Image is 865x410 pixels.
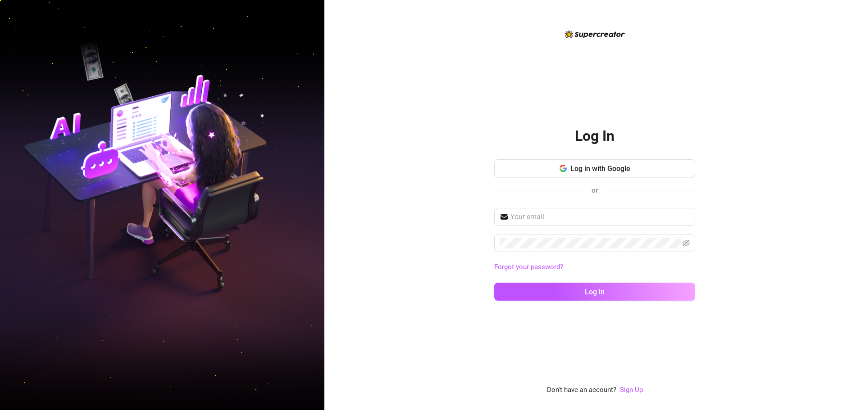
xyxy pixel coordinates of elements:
button: Log in [494,283,695,301]
span: Don't have an account? [547,385,616,396]
a: Sign Up [620,385,643,396]
h2: Log In [575,127,615,145]
a: Forgot your password? [494,263,563,271]
a: Sign Up [620,386,643,394]
a: Forgot your password? [494,262,695,273]
span: eye-invisible [683,239,690,247]
img: logo-BBDzfeDw.svg [565,30,625,38]
span: Log in with Google [570,164,630,173]
input: Your email [510,212,690,222]
span: Log in [585,288,605,296]
button: Log in with Google [494,159,695,177]
span: or [592,186,598,194]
